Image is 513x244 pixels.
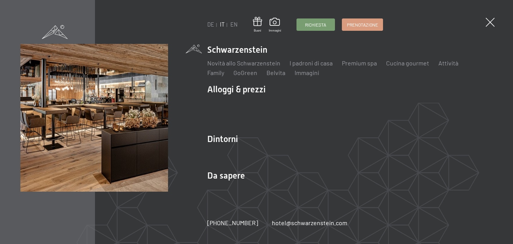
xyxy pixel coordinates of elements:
[207,219,258,227] a: [PHONE_NUMBER]
[386,59,429,67] a: Cucina gourmet
[342,59,377,67] a: Premium spa
[207,219,258,226] span: [PHONE_NUMBER]
[295,69,319,76] a: Immagini
[266,69,285,76] a: Belvita
[290,59,333,67] a: I padroni di casa
[230,21,238,28] a: EN
[297,19,335,30] a: Richiesta
[220,21,225,28] a: IT
[272,219,347,227] a: hotel@schwarzenstein.com
[342,19,383,30] a: Prenotazione
[269,28,281,33] span: Immagini
[207,69,224,76] a: Family
[207,21,214,28] a: DE
[233,69,257,76] a: GoGreen
[253,28,262,33] span: Buoni
[438,59,458,67] a: Attività
[269,18,281,32] a: Immagini
[253,17,262,33] a: Buoni
[347,22,378,28] span: Prenotazione
[207,59,280,67] a: Novità allo Schwarzenstein
[305,22,326,28] span: Richiesta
